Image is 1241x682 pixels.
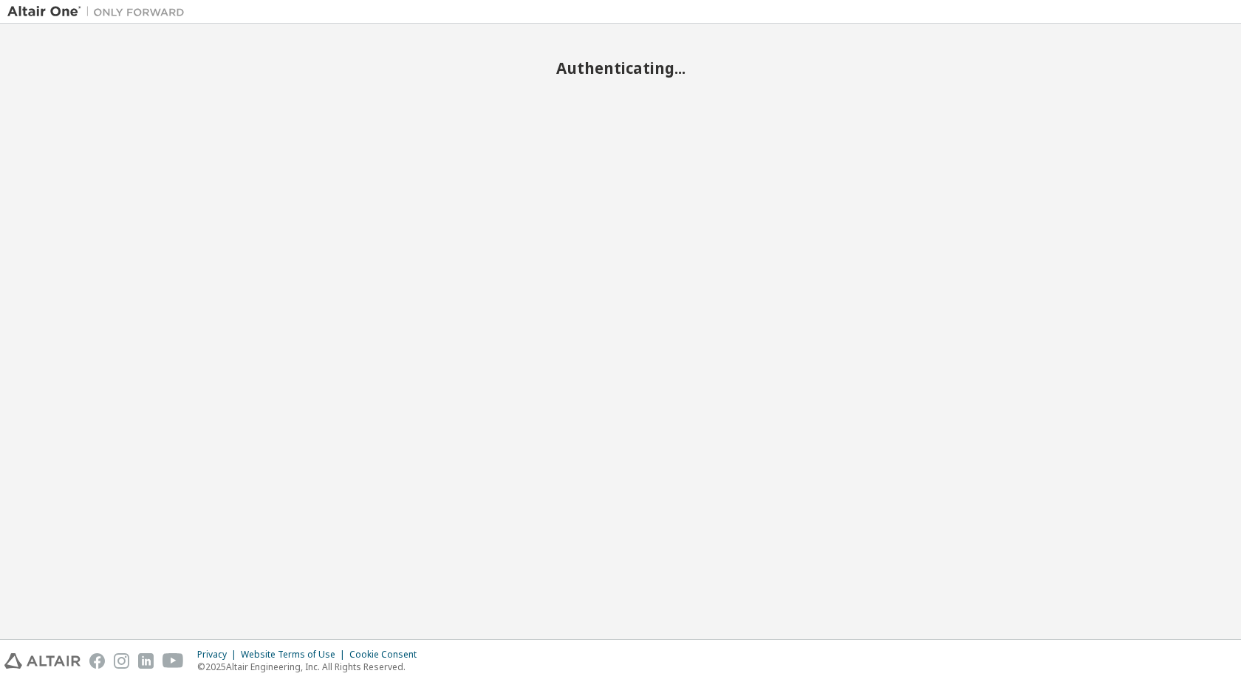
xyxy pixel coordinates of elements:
div: Website Terms of Use [241,649,349,661]
img: youtube.svg [163,653,184,669]
div: Cookie Consent [349,649,425,661]
img: facebook.svg [89,653,105,669]
img: instagram.svg [114,653,129,669]
h2: Authenticating... [7,58,1234,78]
img: altair_logo.svg [4,653,81,669]
img: Altair One [7,4,192,19]
div: Privacy [197,649,241,661]
img: linkedin.svg [138,653,154,669]
p: © 2025 Altair Engineering, Inc. All Rights Reserved. [197,661,425,673]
